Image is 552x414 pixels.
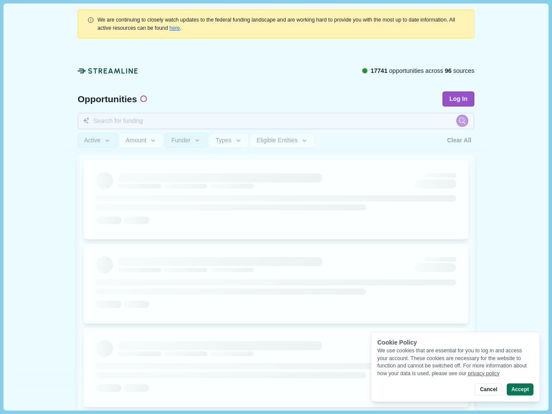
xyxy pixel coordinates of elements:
button: Types [209,133,249,148]
div: We use cookies that are essential for you to log in and access your account. These cookies are ne... [377,347,533,377]
button: Log In [442,91,474,107]
button: Amount [119,133,163,148]
div: . [97,16,465,32]
span: opportunities across sources [370,66,474,75]
a: privacy policy [468,370,500,376]
button: Cancel [475,383,502,395]
span: We are continuing to closely watch updates to the federal funding landscape and are working hard ... [97,17,455,31]
span: Types [216,137,232,144]
span: Eligible Entities [257,137,298,144]
span: 96 [445,67,452,74]
span: Amount [125,137,146,144]
span: 17741 [370,67,387,74]
a: here [169,25,180,31]
span: Opportunities [78,94,137,103]
button: Clear All [444,133,474,148]
span: Active [84,137,100,144]
button: Active [78,133,118,148]
button: Accept [507,383,533,395]
button: Eligible Entities [250,133,314,148]
input: Search for funding [78,113,474,129]
span: Cookie Policy [377,339,417,346]
span: Funder [171,137,190,144]
button: Funder [165,133,207,148]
